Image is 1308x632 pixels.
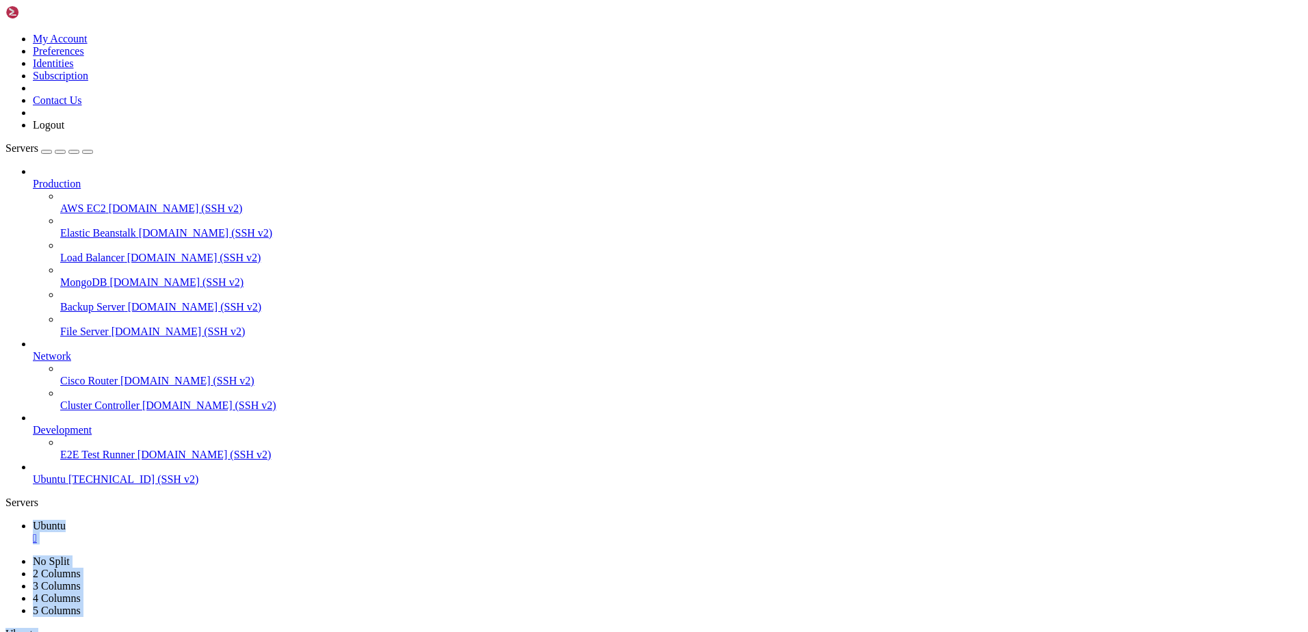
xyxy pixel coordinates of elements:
li: AWS EC2 [DOMAIN_NAME] (SSH v2) [60,190,1303,215]
span: MongoDB [60,276,107,288]
span: E2E Test Runner [60,449,135,460]
span: [DOMAIN_NAME] (SSH v2) [142,399,276,411]
span: i [5,29,11,40]
span: Network [33,350,71,362]
li: MongoDB [DOMAIN_NAME] (SSH v2) [60,264,1303,289]
li: Ubuntu [TECHNICAL_ID] (SSH v2) [33,461,1303,486]
span: [DOMAIN_NAME] (SSH v2) [109,202,243,214]
span: [URL][DOMAIN_NAME] [175,40,274,51]
a: 4 Columns [33,592,81,604]
span: Load Balancer [60,252,125,263]
div: (42, 13) [248,157,253,168]
x-row: Password: [5,75,1282,87]
a: File Server [DOMAIN_NAME] (SSH v2) [60,326,1303,338]
span: [DOMAIN_NAME] (SSH v2) [128,301,262,313]
a: Elastic Beanstalk [DOMAIN_NAME] (SSH v2) [60,227,1303,239]
span: Production [33,178,81,189]
x-row: [URL][DOMAIN_NAME] [5,122,1282,133]
a: Cisco Router [DOMAIN_NAME] (SSH v2) [60,375,1303,387]
span: AWS EC2 [60,202,106,214]
span: A Personal Access Token (PAT) can be used instead. [49,29,323,40]
a: Cluster Controller [DOMAIN_NAME] (SSH v2) [60,399,1303,412]
x-row: root@ubuntu-s-IshoLab:~/ci_cd/NodeJS-App# [5,157,1282,168]
a: Load Balancer [DOMAIN_NAME] (SSH v2) [60,252,1303,264]
a: AWS EC2 [DOMAIN_NAME] (SSH v2) [60,202,1303,215]
a: E2E Test Runner [DOMAIN_NAME] (SSH v2) [60,449,1303,461]
li: File Server [DOMAIN_NAME] (SSH v2) [60,313,1303,338]
span: Ubuntu [33,520,66,531]
a: MongoDB [DOMAIN_NAME] (SSH v2) [60,276,1303,289]
li: Cisco Router [DOMAIN_NAME] (SSH v2) [60,363,1303,387]
a: Development [33,424,1303,436]
li: Development [33,412,1303,461]
a: Production [33,178,1303,190]
a: Ubuntu [TECHNICAL_ID] (SSH v2) [33,473,1303,486]
a: No Split [33,555,70,567]
span: Cisco Router [60,375,118,386]
span: Servers [5,142,38,154]
span: Elastic Beanstalk [60,227,136,239]
span: Info → [16,29,49,40]
a: 2 Columns [33,568,81,579]
x-row: root@ubuntu-s-IshoLab:~/ci_cd/NodeJS-App# docker login -u mamunredhat [5,5,1282,17]
a: Logout [33,119,64,131]
a: Preferences [33,45,84,57]
x-row: Configure a credential helper to remove this warning. See [5,110,1282,122]
a: Network [33,350,1303,363]
span: Development [33,424,92,436]
span: [DOMAIN_NAME] (SSH v2) [112,326,246,337]
a: 5 Columns [33,605,81,616]
span: [DOMAIN_NAME] (SSH v2) [139,227,273,239]
span: Cluster Controller [60,399,140,411]
a: Subscription [33,70,88,81]
img: Shellngn [5,5,84,19]
a: Backup Server [DOMAIN_NAME] (SSH v2) [60,301,1303,313]
li: Cluster Controller [DOMAIN_NAME] (SSH v2) [60,387,1303,412]
span: [TECHNICAL_ID] (SSH v2) [68,473,198,485]
span: [DOMAIN_NAME] (SSH v2) [127,252,261,263]
li: Elastic Beanstalk [DOMAIN_NAME] (SSH v2) [60,215,1303,239]
a: Servers [5,142,93,154]
li: Production [33,166,1303,338]
li: Backup Server [DOMAIN_NAME] (SSH v2) [60,289,1303,313]
a: My Account [33,33,88,44]
li: Load Balancer [DOMAIN_NAME] (SSH v2) [60,239,1303,264]
span: [DOMAIN_NAME] (SSH v2) [120,375,254,386]
li: E2E Test Runner [DOMAIN_NAME] (SSH v2) [60,436,1303,461]
span: To create a PAT, visit [55,40,175,51]
li: Network [33,338,1303,412]
a: Ubuntu [33,520,1303,544]
a: Identities [33,57,74,69]
span: Backup Server [60,301,125,313]
a: 3 Columns [33,580,81,592]
a: Contact Us [33,94,82,106]
span: [DOMAIN_NAME] (SSH v2) [109,276,244,288]
span: File Server [60,326,109,337]
div: Servers [5,497,1303,509]
x-row: Login Succeeded [5,145,1282,157]
span: [DOMAIN_NAME] (SSH v2) [138,449,272,460]
x-row: WARNING! Your credentials are stored unencrypted in '/root/.docker/config.json'. [5,98,1282,110]
a:  [33,532,1303,544]
span: Ubuntu [33,473,66,485]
